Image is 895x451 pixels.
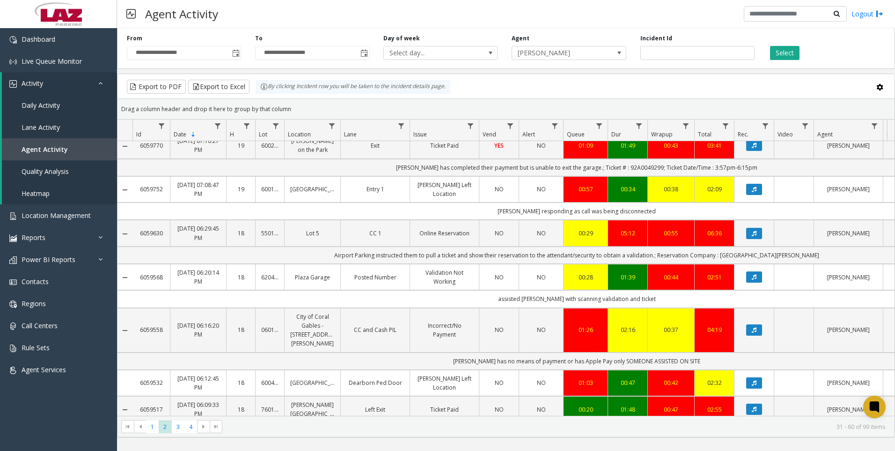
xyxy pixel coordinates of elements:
[569,185,602,194] div: 00:57
[395,120,408,132] a: Lane Filter Menu
[260,83,268,90] img: infoIcon.svg
[210,420,222,433] span: Go to the last page
[176,180,220,198] a: [DATE] 07:08:47 PM
[346,325,404,334] a: CC and Cash PIL
[9,301,17,308] img: 'icon'
[485,273,513,282] a: NO
[22,321,58,330] span: Call Centers
[653,185,689,194] div: 00:38
[820,405,877,414] a: [PERSON_NAME]
[9,323,17,330] img: 'icon'
[522,130,535,138] span: Alert
[416,180,473,198] a: [PERSON_NAME] Left Location
[232,405,249,414] a: 18
[633,120,646,132] a: Dur Filter Menu
[288,130,311,138] span: Location
[138,273,164,282] a: 6059568
[117,101,895,117] div: Drag a column header and drop it here to group by that column
[124,423,132,430] span: Go to the first page
[700,229,728,238] a: 06:36
[270,120,282,132] a: Lot Filter Menu
[525,325,558,334] a: NO
[117,186,132,194] a: Collapse Details
[851,9,883,19] a: Logout
[9,345,17,352] img: 'icon'
[640,34,672,43] label: Incident Id
[485,405,513,414] a: NO
[653,141,689,150] a: 00:43
[290,273,335,282] a: Plaza Garage
[495,273,504,281] span: NO
[9,36,17,44] img: 'icon'
[569,378,602,387] a: 01:03
[653,273,689,282] a: 00:44
[525,141,558,150] a: NO
[614,141,642,150] div: 01:49
[700,185,728,194] a: 02:09
[416,405,473,414] a: Ticket Paid
[820,229,877,238] a: [PERSON_NAME]
[614,378,642,387] a: 00:47
[176,136,220,154] a: [DATE] 07:10:27 PM
[138,185,164,194] a: 6059752
[525,273,558,282] a: NO
[700,325,728,334] a: 04:19
[9,256,17,264] img: 'icon'
[138,141,164,150] a: 6059770
[799,120,812,132] a: Video Filter Menu
[485,325,513,334] a: NO
[820,185,877,194] a: [PERSON_NAME]
[22,277,49,286] span: Contacts
[876,9,883,19] img: logout
[680,120,692,132] a: Wrapup Filter Menu
[22,79,43,88] span: Activity
[416,229,473,238] a: Online Reservation
[290,136,335,154] a: [PERSON_NAME] on the Park
[138,405,164,414] a: 6059517
[197,420,210,433] span: Go to the next page
[485,185,513,194] a: NO
[261,378,279,387] a: 600405
[2,72,117,94] a: Activity
[241,120,253,132] a: H Filter Menu
[700,273,728,282] div: 02:51
[820,141,877,150] a: [PERSON_NAME]
[525,185,558,194] a: NO
[485,378,513,387] a: NO
[700,141,728,150] div: 03:41
[495,229,504,237] span: NO
[569,141,602,150] a: 01:09
[614,229,642,238] div: 05:12
[698,130,712,138] span: Total
[290,400,335,418] a: [PERSON_NAME][GEOGRAPHIC_DATA]
[346,229,404,238] a: CC 1
[255,34,263,43] label: To
[346,273,404,282] a: Posted Number
[9,234,17,242] img: 'icon'
[22,101,60,110] span: Daily Activity
[2,116,117,138] a: Lane Activity
[174,130,186,138] span: Date
[820,325,877,334] a: [PERSON_NAME]
[614,273,642,282] a: 01:39
[9,80,17,88] img: 'icon'
[549,120,561,132] a: Alert Filter Menu
[611,130,621,138] span: Dur
[569,229,602,238] div: 00:29
[494,142,504,150] span: YES
[653,229,689,238] div: 00:55
[820,273,877,282] a: [PERSON_NAME]
[138,325,164,334] a: 6059558
[117,406,132,413] a: Collapse Details
[146,421,159,433] span: Page 1
[155,120,168,132] a: Id Filter Menu
[261,273,279,282] a: 620427
[759,120,772,132] a: Rec. Filter Menu
[22,255,75,264] span: Power BI Reports
[614,325,642,334] div: 02:16
[569,405,602,414] div: 00:20
[22,123,60,132] span: Lane Activity
[290,185,335,194] a: [GEOGRAPHIC_DATA]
